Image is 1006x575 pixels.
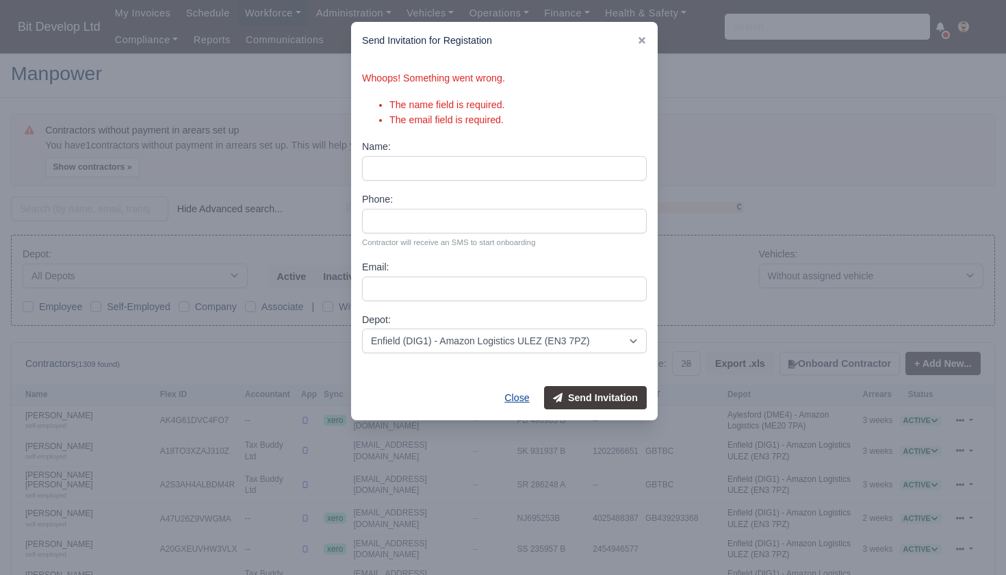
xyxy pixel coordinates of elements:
label: Phone: [362,192,393,207]
div: Send Invitation for Registation [351,22,658,60]
li: The email field is required. [389,112,647,128]
button: Send Invitation [544,386,647,409]
small: Contractor will receive an SMS to start onboarding [362,236,647,248]
label: Email: [362,259,389,275]
div: Whoops! Something went wrong. [362,71,647,86]
li: The name field is required. [389,97,647,113]
iframe: Chat Widget [938,509,1006,575]
button: Close [495,386,538,409]
label: Name: [362,139,391,155]
label: Depot: [362,312,391,328]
